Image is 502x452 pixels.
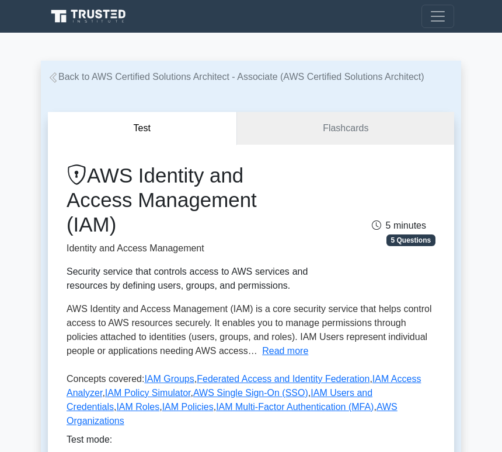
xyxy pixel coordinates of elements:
[421,5,454,28] button: Toggle navigation
[67,265,308,293] div: Security service that controls access to AWS services and resources by defining users, groups, an...
[144,374,194,384] a: IAM Groups
[216,402,374,412] a: IAM Multi-Factor Authentication (MFA)
[67,402,398,426] a: AWS Organizations
[48,72,424,82] a: Back to AWS Certified Solutions Architect - Associate (AWS Certified Solutions Architect)
[116,402,159,412] a: IAM Roles
[67,304,431,356] span: AWS Identity and Access Management (IAM) is a core security service that helps control access to ...
[197,374,369,384] a: Federated Access and Identity Federation
[67,372,435,433] p: Concepts covered: , , , , , , , , ,
[262,344,308,358] button: Read more
[105,388,191,398] a: IAM Policy Simulator
[67,433,435,451] div: Test mode:
[162,402,214,412] a: IAM Policies
[372,220,426,230] span: 5 minutes
[237,112,454,145] a: Flashcards
[67,388,372,412] a: IAM Users and Credentials
[48,112,237,145] button: Test
[67,163,308,237] h1: AWS Identity and Access Management (IAM)
[386,234,435,246] span: 5 Questions
[67,374,421,398] a: IAM Access Analyzer
[193,388,308,398] a: AWS Single Sign-On (SSO)
[67,241,308,255] p: Identity and Access Management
